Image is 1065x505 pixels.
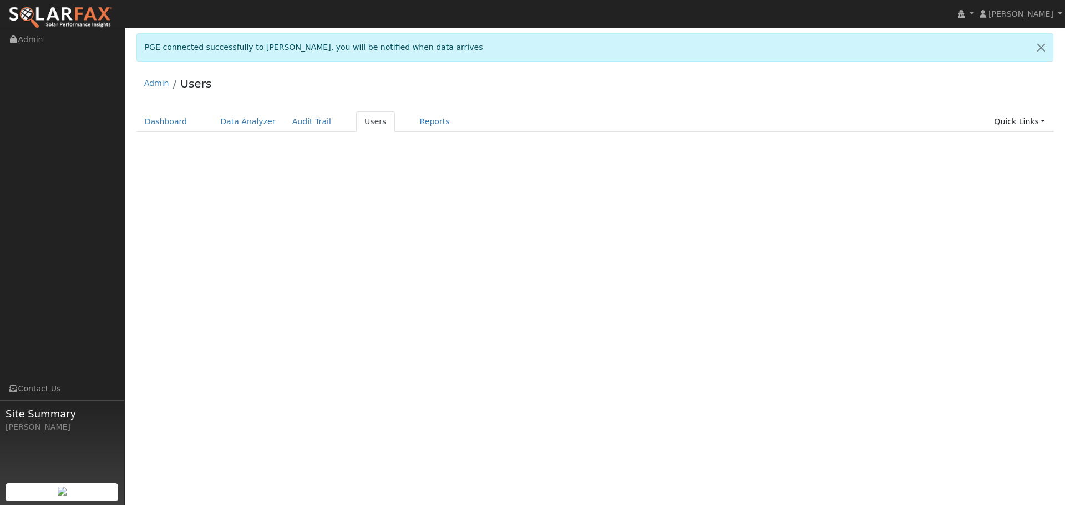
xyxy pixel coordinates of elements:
[6,421,119,433] div: [PERSON_NAME]
[284,111,339,132] a: Audit Trail
[144,79,169,88] a: Admin
[356,111,395,132] a: Users
[412,111,458,132] a: Reports
[1029,34,1053,61] a: Close
[8,6,113,29] img: SolarFax
[212,111,284,132] a: Data Analyzer
[6,406,119,421] span: Site Summary
[988,9,1053,18] span: [PERSON_NAME]
[986,111,1053,132] a: Quick Links
[136,111,196,132] a: Dashboard
[58,487,67,496] img: retrieve
[136,33,1054,62] div: PGE connected successfully to [PERSON_NAME], you will be notified when data arrives
[180,77,211,90] a: Users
